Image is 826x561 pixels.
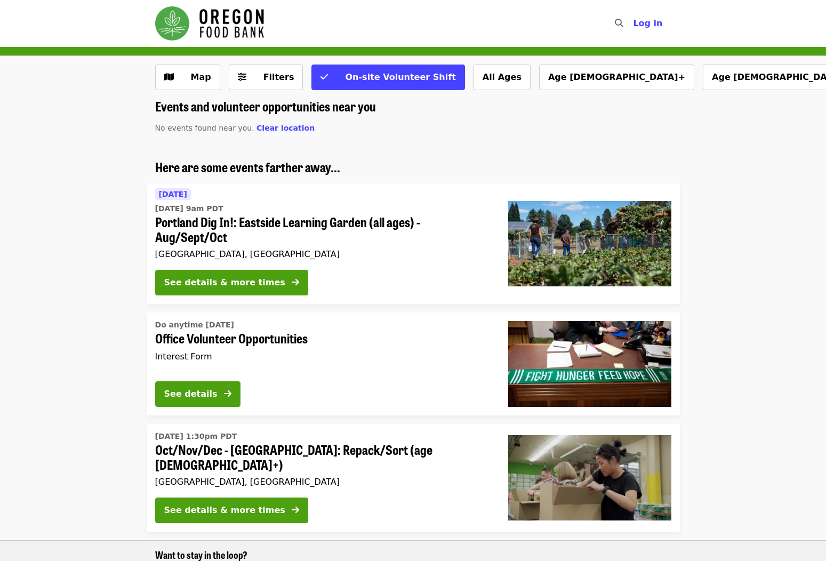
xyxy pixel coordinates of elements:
a: See details for "Portland Dig In!: Eastside Learning Garden (all ages) - Aug/Sept/Oct" [147,183,680,304]
i: check icon [320,72,328,82]
img: Portland Dig In!: Eastside Learning Garden (all ages) - Aug/Sept/Oct organized by Oregon Food Bank [508,201,671,286]
a: See details for "Oct/Nov/Dec - Portland: Repack/Sort (age 8+)" [147,424,680,532]
a: See details for "Office Volunteer Opportunities" [147,312,680,415]
button: Show map view [155,65,220,90]
span: Interest Form [155,351,212,362]
span: Office Volunteer Opportunities [155,331,491,346]
input: Search [630,11,638,36]
i: arrow-right icon [224,389,231,399]
span: On-site Volunteer Shift [345,72,455,82]
span: Oct/Nov/Dec - [GEOGRAPHIC_DATA]: Repack/Sort (age [DEMOGRAPHIC_DATA]+) [155,442,491,473]
button: See details & more times [155,498,308,523]
span: Clear location [256,124,315,132]
span: Here are some events farther away... [155,157,340,176]
span: Do anytime [DATE] [155,320,234,329]
span: Events and volunteer opportunities near you [155,97,376,115]
div: [GEOGRAPHIC_DATA], [GEOGRAPHIC_DATA] [155,249,491,259]
i: arrow-right icon [292,277,299,287]
button: On-site Volunteer Shift [311,65,464,90]
div: See details [164,388,218,400]
div: See details & more times [164,276,285,289]
button: Filters (0 selected) [229,65,303,90]
div: See details & more times [164,504,285,517]
time: [DATE] 1:30pm PDT [155,431,237,442]
time: [DATE] 9am PDT [155,203,223,214]
button: All Ages [474,65,531,90]
img: Oct/Nov/Dec - Portland: Repack/Sort (age 8+) organized by Oregon Food Bank [508,435,671,520]
i: map icon [164,72,174,82]
i: arrow-right icon [292,505,299,515]
img: Office Volunteer Opportunities organized by Oregon Food Bank [508,321,671,406]
span: Filters [263,72,294,82]
div: [GEOGRAPHIC_DATA], [GEOGRAPHIC_DATA] [155,477,491,487]
button: See details & more times [155,270,308,295]
img: Oregon Food Bank - Home [155,6,264,41]
span: No events found near you. [155,124,254,132]
button: See details [155,381,240,407]
i: sliders-h icon [238,72,246,82]
button: Log in [624,13,671,34]
i: search icon [615,18,623,28]
span: [DATE] [159,190,187,198]
span: Log in [633,18,662,28]
span: Map [191,72,211,82]
button: Age [DEMOGRAPHIC_DATA]+ [539,65,694,90]
button: Clear location [256,123,315,134]
span: Portland Dig In!: Eastside Learning Garden (all ages) - Aug/Sept/Oct [155,214,491,245]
